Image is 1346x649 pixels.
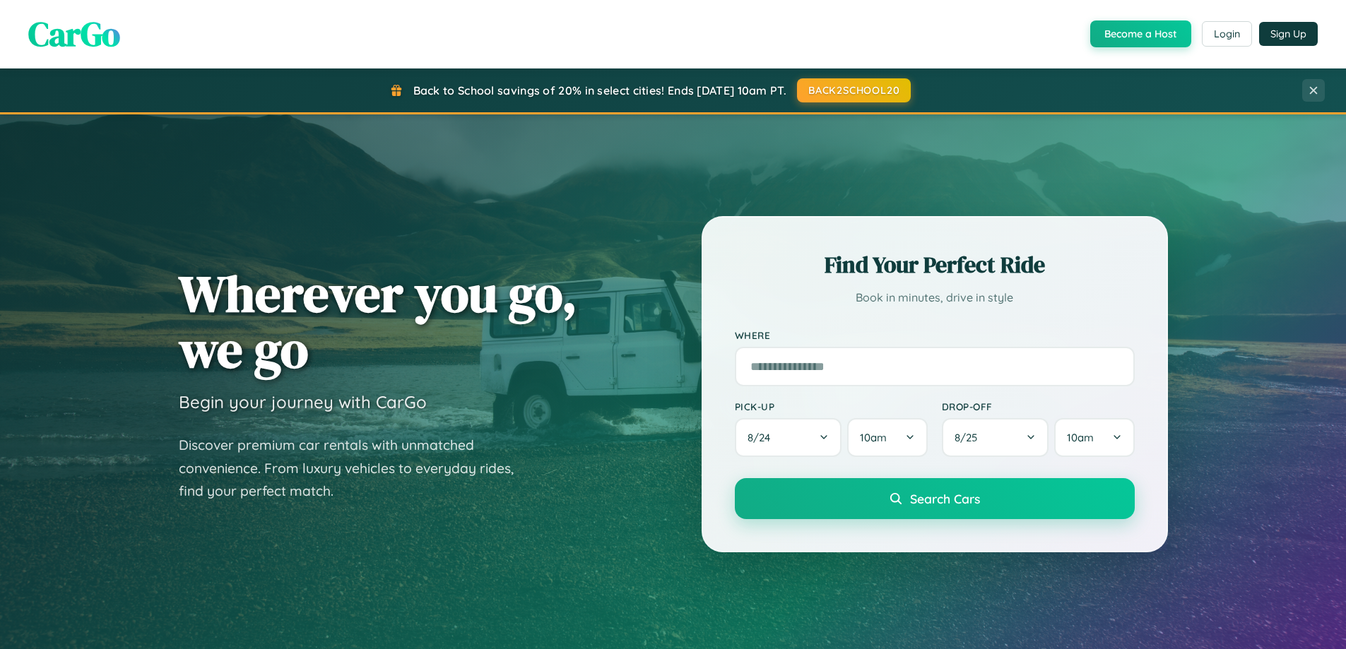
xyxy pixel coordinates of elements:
button: Login [1202,21,1252,47]
button: BACK2SCHOOL20 [797,78,911,102]
label: Pick-up [735,400,928,412]
button: 8/24 [735,418,842,457]
button: Search Cars [735,478,1135,519]
button: 10am [847,418,927,457]
span: Search Cars [910,491,980,506]
h3: Begin your journey with CarGo [179,391,427,412]
button: 8/25 [942,418,1049,457]
button: Become a Host [1090,20,1191,47]
span: Back to School savings of 20% in select cities! Ends [DATE] 10am PT. [413,83,786,97]
p: Discover premium car rentals with unmatched convenience. From luxury vehicles to everyday rides, ... [179,434,532,503]
span: 8 / 25 [955,431,984,444]
button: 10am [1054,418,1134,457]
p: Book in minutes, drive in style [735,287,1135,308]
label: Where [735,329,1135,341]
span: 8 / 24 [748,431,777,444]
label: Drop-off [942,400,1135,412]
button: Sign Up [1259,22,1318,46]
h2: Find Your Perfect Ride [735,249,1135,280]
h1: Wherever you go, we go [179,266,577,377]
span: CarGo [28,11,120,57]
span: 10am [860,431,887,444]
span: 10am [1067,431,1094,444]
